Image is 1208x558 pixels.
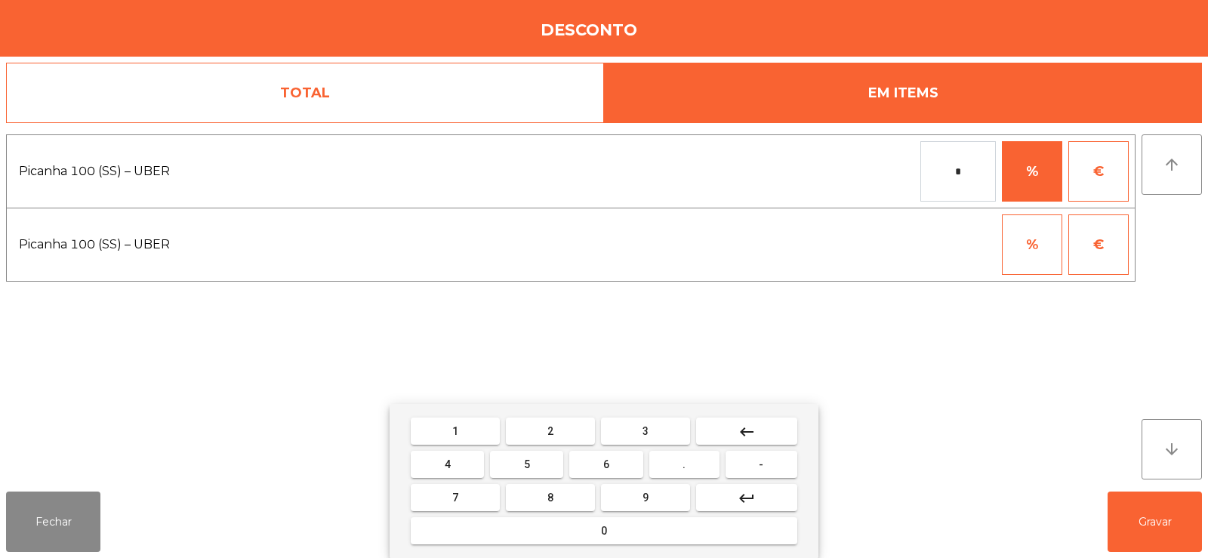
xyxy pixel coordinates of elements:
span: 4 [445,458,451,470]
span: - [759,458,763,470]
h4: Desconto [541,19,637,42]
a: EM ITEMS [604,63,1202,123]
button: % [1002,141,1062,202]
span: . [683,458,686,470]
span: Picanha 100 (SS) – UBER [19,160,539,183]
span: 6 [603,458,609,470]
mat-icon: keyboard_backspace [738,423,756,441]
span: 8 [547,492,553,504]
i: arrow_upward [1163,156,1181,174]
span: 7 [452,492,458,504]
button: arrow_upward [1142,134,1202,195]
button: € [1068,214,1129,275]
mat-icon: keyboard_return [738,489,756,507]
button: % [1002,214,1062,275]
span: 1 [452,425,458,437]
span: 9 [643,492,649,504]
span: 3 [643,425,649,437]
button: € [1068,141,1129,202]
span: 2 [547,425,553,437]
span: Picanha 100 (SS) – UBER [19,233,539,256]
a: TOTAL [6,63,604,123]
span: 0 [601,525,607,537]
span: 5 [524,458,530,470]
